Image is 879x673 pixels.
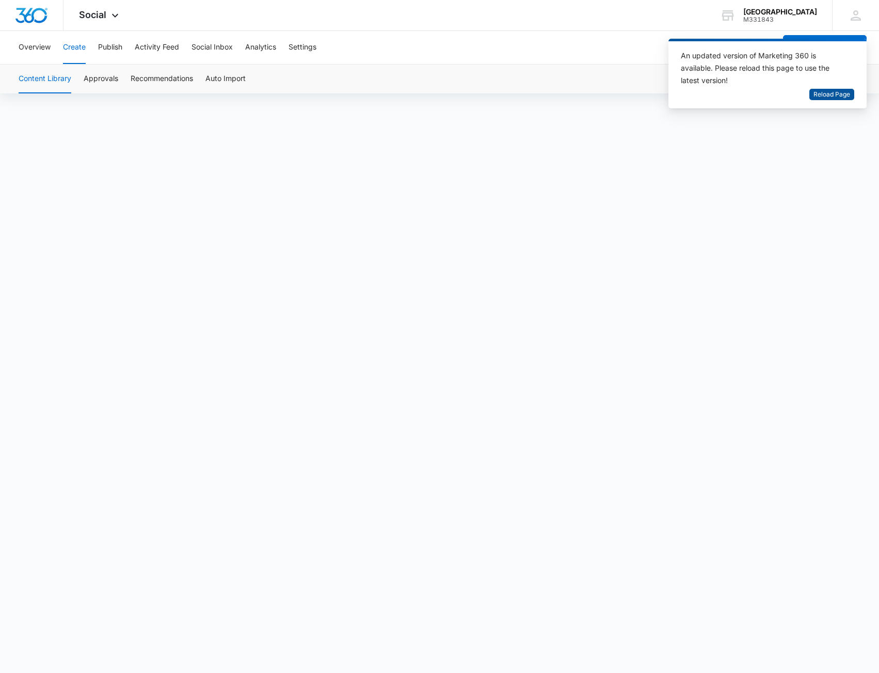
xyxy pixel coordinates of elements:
button: Create a Post [783,35,867,60]
span: Reload Page [813,90,850,100]
button: Auto Import [205,65,246,93]
button: Social Inbox [191,31,233,64]
button: Analytics [245,31,276,64]
button: Approvals [84,65,118,93]
div: account name [743,8,817,16]
button: Settings [289,31,316,64]
button: Reload Page [809,89,854,101]
button: Content Library [19,65,71,93]
div: An updated version of Marketing 360 is available. Please reload this page to use the latest version! [681,50,842,87]
button: Overview [19,31,51,64]
button: Publish [98,31,122,64]
span: Social [79,9,106,20]
button: Create [63,31,86,64]
button: Recommendations [131,65,193,93]
div: account id [743,16,817,23]
button: Activity Feed [135,31,179,64]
